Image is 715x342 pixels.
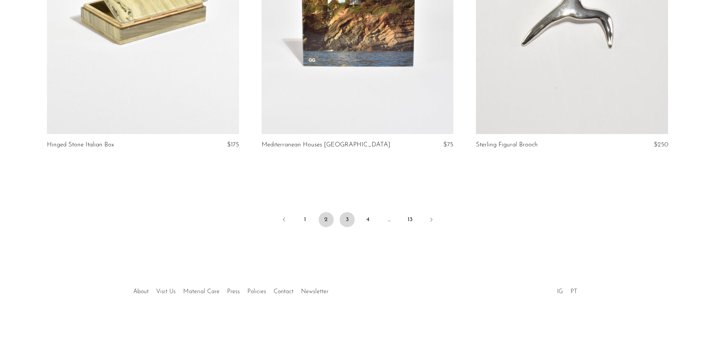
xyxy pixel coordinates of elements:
a: Hinged Stone Italian Box [47,142,114,148]
span: 2 [319,212,334,227]
a: 3 [340,212,355,227]
a: Next [424,212,439,229]
a: IG [557,289,563,295]
span: $175 [227,142,239,148]
a: Mediterranean Houses [GEOGRAPHIC_DATA] [262,142,390,148]
a: Policies [247,289,266,295]
a: PT [570,289,577,295]
ul: Social Medias [553,283,581,297]
a: Press [227,289,240,295]
a: About [133,289,149,295]
a: Contact [274,289,294,295]
ul: Quick links [129,283,332,297]
span: $250 [654,142,668,148]
span: … [382,212,397,227]
a: Material Care [183,289,220,295]
span: $75 [443,142,453,148]
a: 4 [361,212,376,227]
a: Sterling Figural Brooch [476,142,538,148]
a: Previous [277,212,292,229]
a: 13 [403,212,418,227]
a: Visit Us [156,289,176,295]
a: 1 [298,212,313,227]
